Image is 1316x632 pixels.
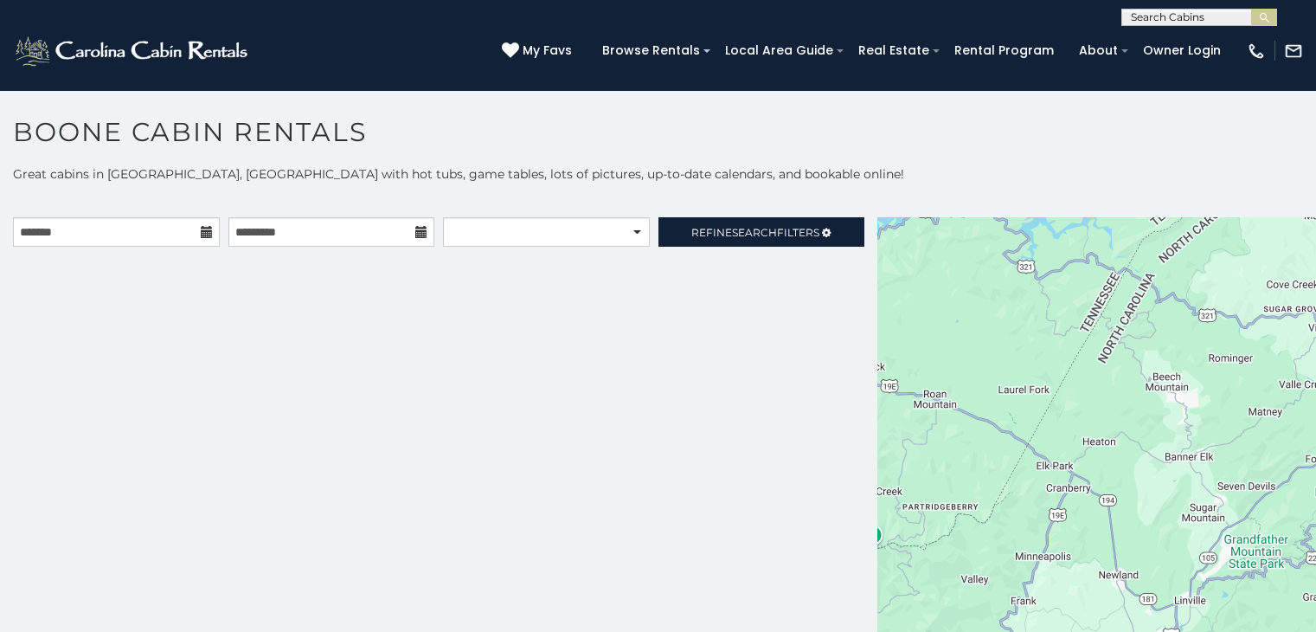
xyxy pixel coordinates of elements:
[502,42,576,61] a: My Favs
[1134,37,1229,64] a: Owner Login
[1070,37,1127,64] a: About
[946,37,1062,64] a: Rental Program
[13,34,253,68] img: White-1-2.png
[1284,42,1303,61] img: mail-regular-white.png
[594,37,709,64] a: Browse Rentals
[658,217,865,247] a: RefineSearchFilters
[523,42,572,60] span: My Favs
[732,226,777,239] span: Search
[716,37,842,64] a: Local Area Guide
[1247,42,1266,61] img: phone-regular-white.png
[850,37,938,64] a: Real Estate
[691,226,819,239] span: Refine Filters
